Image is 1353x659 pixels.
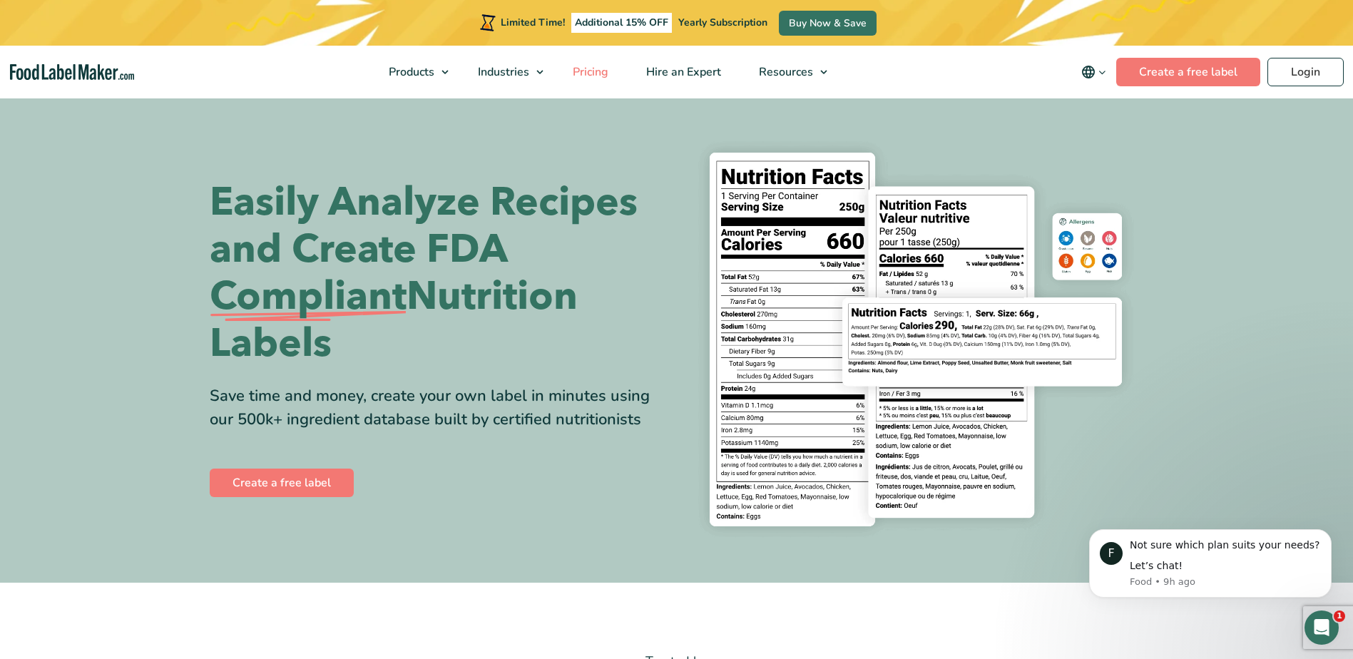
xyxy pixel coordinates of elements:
iframe: Intercom live chat [1305,611,1339,645]
span: Pricing [568,64,610,80]
span: Additional 15% OFF [571,13,672,33]
a: Create a free label [210,469,354,497]
div: Save time and money, create your own label in minutes using our 500k+ ingredient database built b... [210,384,666,431]
a: Resources [740,46,834,98]
a: Create a free label [1116,58,1260,86]
a: Pricing [554,46,624,98]
a: Hire an Expert [628,46,737,98]
a: Buy Now & Save [779,11,877,36]
span: 1 [1334,611,1345,622]
span: Industries [474,64,531,80]
h1: Easily Analyze Recipes and Create FDA Nutrition Labels [210,179,666,367]
iframe: Intercom notifications message [1068,508,1353,620]
a: Login [1267,58,1344,86]
span: Resources [755,64,815,80]
a: Industries [459,46,551,98]
span: Yearly Subscription [678,16,767,29]
span: Hire an Expert [642,64,723,80]
span: Limited Time! [501,16,565,29]
a: Products [370,46,456,98]
span: Products [384,64,436,80]
span: Compliant [210,273,407,320]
